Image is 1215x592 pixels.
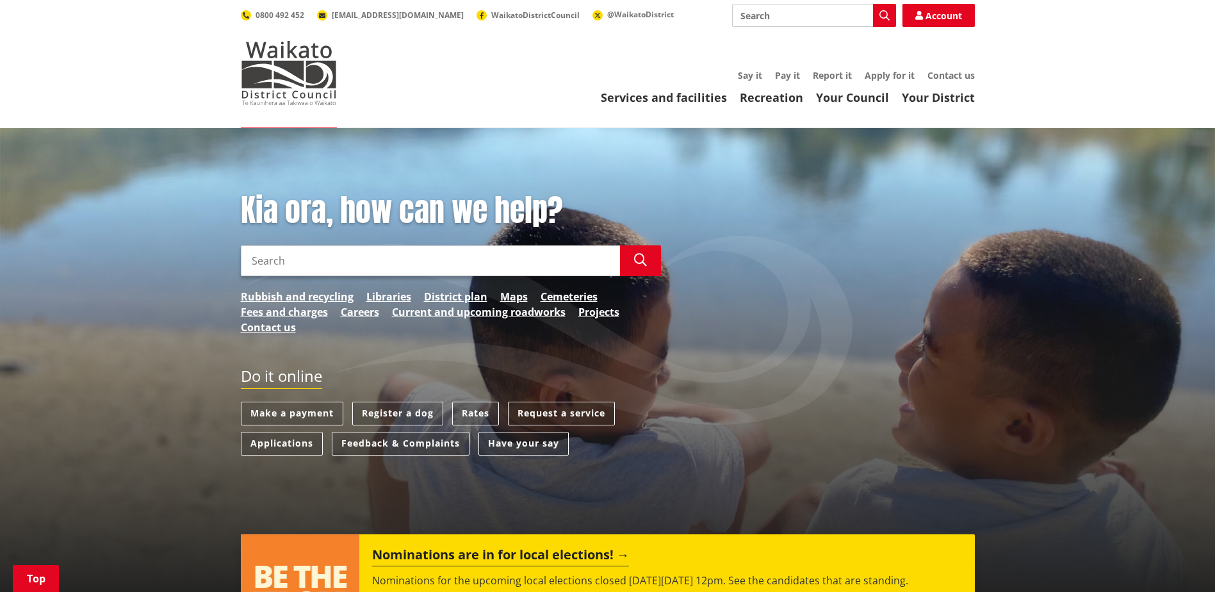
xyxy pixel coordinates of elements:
[478,432,569,456] a: Have your say
[392,304,566,320] a: Current and upcoming roadworks
[592,9,674,20] a: @WaikatoDistrict
[241,402,343,425] a: Make a payment
[601,90,727,105] a: Services and facilities
[366,289,411,304] a: Libraries
[816,90,889,105] a: Your Council
[902,4,975,27] a: Account
[927,69,975,81] a: Contact us
[241,10,304,21] a: 0800 492 452
[424,289,487,304] a: District plan
[477,10,580,21] a: WaikatoDistrictCouncil
[332,10,464,21] span: [EMAIL_ADDRESS][DOMAIN_NAME]
[738,69,762,81] a: Say it
[372,573,961,588] p: Nominations for the upcoming local elections closed [DATE][DATE] 12pm. See the candidates that ar...
[256,10,304,21] span: 0800 492 452
[241,289,354,304] a: Rubbish and recycling
[317,10,464,21] a: [EMAIL_ADDRESS][DOMAIN_NAME]
[491,10,580,21] span: WaikatoDistrictCouncil
[372,547,629,566] h2: Nominations are in for local elections!
[902,90,975,105] a: Your District
[732,4,896,27] input: Search input
[241,320,296,335] a: Contact us
[241,41,337,105] img: Waikato District Council - Te Kaunihera aa Takiwaa o Waikato
[500,289,528,304] a: Maps
[578,304,619,320] a: Projects
[332,432,469,456] a: Feedback & Complaints
[452,402,499,425] a: Rates
[541,289,598,304] a: Cemeteries
[865,69,915,81] a: Apply for it
[607,9,674,20] span: @WaikatoDistrict
[241,367,322,390] h2: Do it online
[241,192,661,229] h1: Kia ora, how can we help?
[352,402,443,425] a: Register a dog
[13,565,59,592] a: Top
[241,304,328,320] a: Fees and charges
[508,402,615,425] a: Request a service
[775,69,800,81] a: Pay it
[241,245,620,276] input: Search input
[241,432,323,456] a: Applications
[341,304,379,320] a: Careers
[813,69,852,81] a: Report it
[740,90,803,105] a: Recreation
